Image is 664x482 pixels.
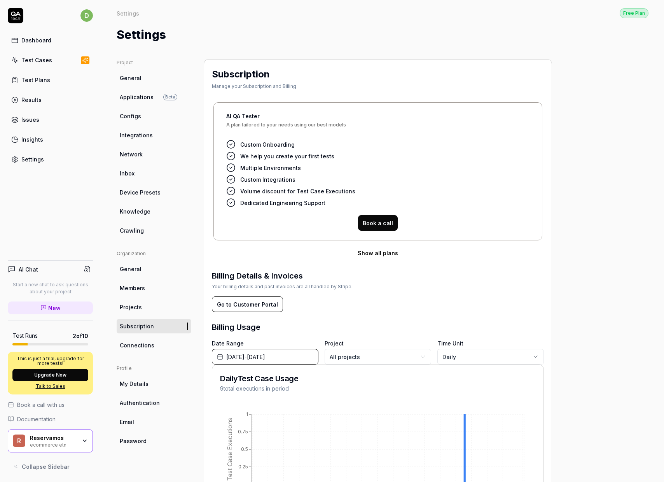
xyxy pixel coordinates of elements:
button: Free Plan [620,8,648,18]
span: Multiple Environments [240,164,301,172]
span: My Details [120,380,149,388]
a: Test Cases [8,53,93,68]
span: R [13,435,25,447]
span: Custom Integrations [240,175,295,184]
h4: AI Chat [19,265,38,273]
div: Test Cases [21,56,52,64]
span: Dedicated Engineering Support [240,199,325,207]
div: Test Plans [21,76,50,84]
a: Configs [117,109,191,123]
div: Dashboard [21,36,51,44]
span: Applications [120,93,154,101]
p: Start a new chat to ask questions about your project [8,281,93,295]
tspan: 0.25 [238,464,248,470]
tspan: 0.75 [238,429,248,435]
div: Organization [117,250,191,257]
div: Project [117,59,191,66]
a: Test Plans [8,72,93,88]
span: New [48,304,61,312]
a: General [117,262,191,276]
h2: Daily Test Case Usage [220,373,298,384]
span: Crawling [120,226,144,235]
button: RReservamosecommerce etn [8,429,93,453]
div: Settings [21,155,44,163]
span: Configs [120,112,141,120]
span: Email [120,418,134,426]
span: Password [120,437,147,445]
span: Knowledge [120,207,150,216]
span: Documentation [17,415,56,423]
a: Issues [8,112,93,127]
span: Members [120,284,145,292]
a: Device Presets [117,185,191,200]
a: Crawling [117,223,191,238]
div: Your billing details and past invoices are all handled by Stripe. [212,283,353,290]
tspan: 0.5 [241,446,248,452]
a: Network [117,147,191,161]
a: General [117,71,191,85]
div: Results [21,96,42,104]
a: Knowledge [117,204,191,219]
button: d [80,8,93,23]
button: Upgrade Now [12,369,88,381]
label: Project [325,339,431,347]
a: Settings [8,152,93,167]
a: Subscription [117,319,191,333]
div: Reservamos [30,435,77,442]
h5: Test Runs [12,332,38,339]
div: Issues [21,116,39,124]
label: Date Range [212,339,318,347]
span: Connections [120,341,154,349]
h3: Billing Details & Invoices [212,270,353,282]
a: Email [117,415,191,429]
span: Device Presets [120,188,161,196]
span: Custom Onboarding [240,140,295,149]
span: Network [120,150,143,158]
a: Results [8,92,93,107]
span: Book a call with us [17,401,65,409]
span: We help you create your first tests [240,152,334,160]
a: My Details [117,377,191,391]
a: Insights [8,132,93,147]
a: Inbox [117,166,191,181]
button: [DATE]-[DATE] [212,349,318,365]
a: Connections [117,338,191,352]
a: Book a call with us [8,401,93,409]
span: Volume discount for Test Case Executions [240,187,355,195]
span: General [120,74,142,82]
a: Projects [117,300,191,314]
div: Insights [21,135,43,144]
button: Book a call [358,215,398,231]
a: Members [117,281,191,295]
p: 9 total executions in period [220,384,298,393]
div: Manage your Subscription and Billing [212,83,296,90]
span: A plan tailored to your needs using our best models [226,123,529,133]
h2: Subscription [212,67,270,81]
a: Authentication [117,396,191,410]
tspan: 1 [246,411,248,417]
a: Dashboard [8,33,93,48]
div: Profile [117,365,191,372]
a: Talk to Sales [12,383,88,390]
span: Beta [163,94,177,100]
p: This is just a trial, upgrade for more tests! [12,356,88,366]
div: ecommerce etn [30,441,77,447]
span: Inbox [120,169,135,177]
div: Settings [117,9,139,17]
button: Go to Customer Portal [212,296,283,312]
span: Collapse Sidebar [22,463,70,471]
h4: AI QA Tester [226,112,529,120]
h3: Billing Usage [212,321,260,333]
tspan: Test Case Executions [226,418,234,481]
span: Integrations [120,131,153,139]
label: Time Unit [437,339,544,347]
h1: Settings [117,26,166,44]
a: ApplicationsBeta [117,90,191,104]
span: [DATE] - [DATE] [226,353,265,361]
a: Password [117,434,191,448]
button: Collapse Sidebar [8,459,93,474]
a: New [8,301,93,314]
a: Book a call [358,219,398,227]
